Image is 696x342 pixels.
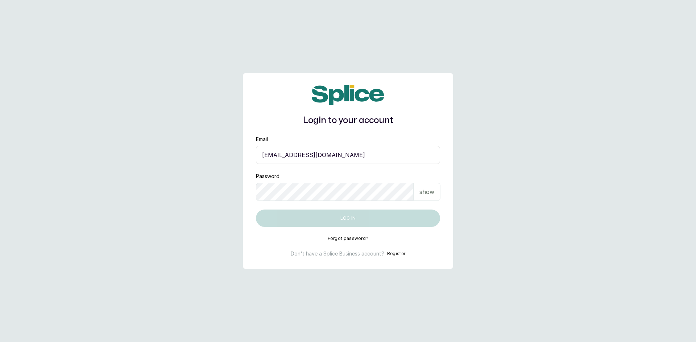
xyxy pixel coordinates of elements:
label: Email [256,136,268,143]
button: Register [387,250,405,257]
p: show [419,187,434,196]
p: Don't have a Splice Business account? [291,250,384,257]
button: Log in [256,210,440,227]
input: email@acme.com [256,146,440,164]
label: Password [256,173,279,180]
h1: Login to your account [256,114,440,127]
button: Forgot password? [328,236,369,241]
